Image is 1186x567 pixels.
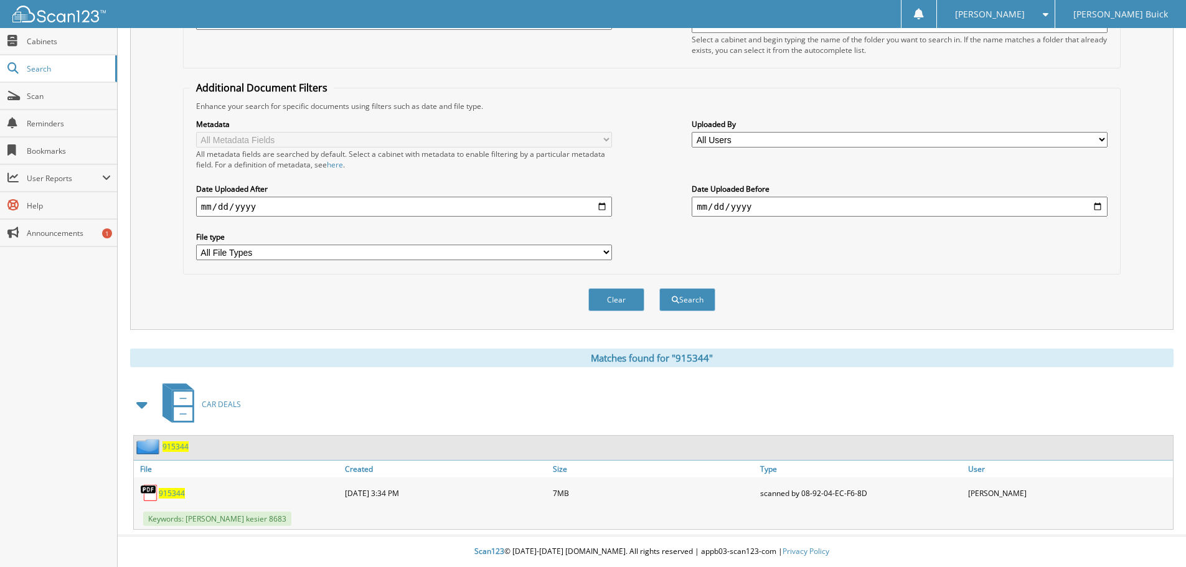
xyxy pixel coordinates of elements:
[757,480,965,505] div: scanned by 08-92-04-EC-F6-8D
[550,461,758,477] a: Size
[692,119,1108,129] label: Uploaded By
[27,173,102,184] span: User Reports
[102,228,112,238] div: 1
[27,146,111,156] span: Bookmarks
[196,184,612,194] label: Date Uploaded After
[140,484,159,502] img: PDF.png
[659,288,715,311] button: Search
[965,480,1173,505] div: [PERSON_NAME]
[190,101,1114,111] div: Enhance your search for specific documents using filters such as date and file type.
[12,6,106,22] img: scan123-logo-white.svg
[136,439,162,454] img: folder2.png
[965,461,1173,477] a: User
[118,537,1186,567] div: © [DATE]-[DATE] [DOMAIN_NAME]. All rights reserved | appb03-scan123-com |
[342,461,550,477] a: Created
[196,232,612,242] label: File type
[783,546,829,556] a: Privacy Policy
[550,480,758,505] div: 7MB
[27,63,109,74] span: Search
[327,159,343,170] a: here
[196,197,612,217] input: start
[955,11,1025,18] span: [PERSON_NAME]
[27,228,111,238] span: Announcements
[27,36,111,47] span: Cabinets
[162,441,189,452] a: 915344
[1073,11,1168,18] span: [PERSON_NAME] Buick
[474,546,504,556] span: Scan123
[190,81,334,95] legend: Additional Document Filters
[196,119,612,129] label: Metadata
[757,461,965,477] a: Type
[130,349,1174,367] div: Matches found for "915344"
[27,91,111,101] span: Scan
[134,461,342,477] a: File
[588,288,644,311] button: Clear
[342,480,550,505] div: [DATE] 3:34 PM
[27,118,111,129] span: Reminders
[27,200,111,211] span: Help
[155,380,241,429] a: CAR DEALS
[202,399,241,410] span: CAR DEALS
[159,488,185,499] a: 915344
[692,184,1108,194] label: Date Uploaded Before
[692,34,1108,55] div: Select a cabinet and begin typing the name of the folder you want to search in. If the name match...
[692,197,1108,217] input: end
[196,149,612,170] div: All metadata fields are searched by default. Select a cabinet with metadata to enable filtering b...
[143,512,291,526] span: Keywords: [PERSON_NAME] kesier 8683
